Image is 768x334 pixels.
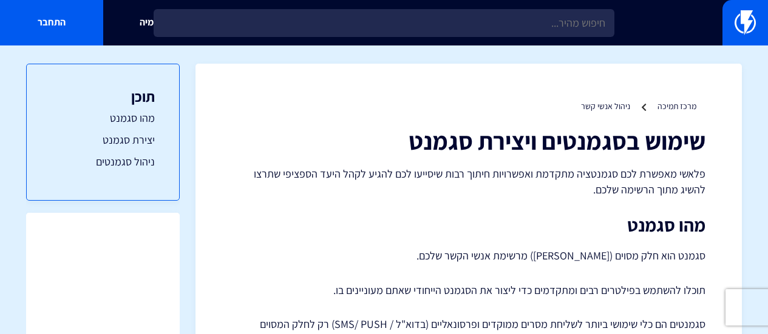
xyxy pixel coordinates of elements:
[232,215,705,235] h2: מהו סגמנט
[51,89,155,104] h3: תוכן
[658,101,696,112] a: מרכז תמיכה
[51,110,155,126] a: מהו סגמנט
[581,101,630,112] a: ניהול אנשי קשר
[232,127,705,154] h1: שימוש בסגמנטים ויצירת סגמנט
[232,166,705,197] p: פלאשי מאפשרת לכם סגמנטציה מתקדמת ואפשרויות חיתוך רבות שיסייעו לכם להגיע לקהל היעד הספציפי שתרצו ל...
[51,154,155,170] a: ניהול סגמנטים
[232,282,705,298] p: תוכלו להשתמש בפילטרים רבים ומתקדמים כדי ליצור את הסגמנט הייחודי שאתם מעוניינים בו.
[51,132,155,148] a: יצירת סגמנט
[232,247,705,264] p: סגמנט הוא חלק מסוים ([PERSON_NAME]) מרשימת אנשי הקשר שלכם.
[154,9,614,37] input: חיפוש מהיר...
